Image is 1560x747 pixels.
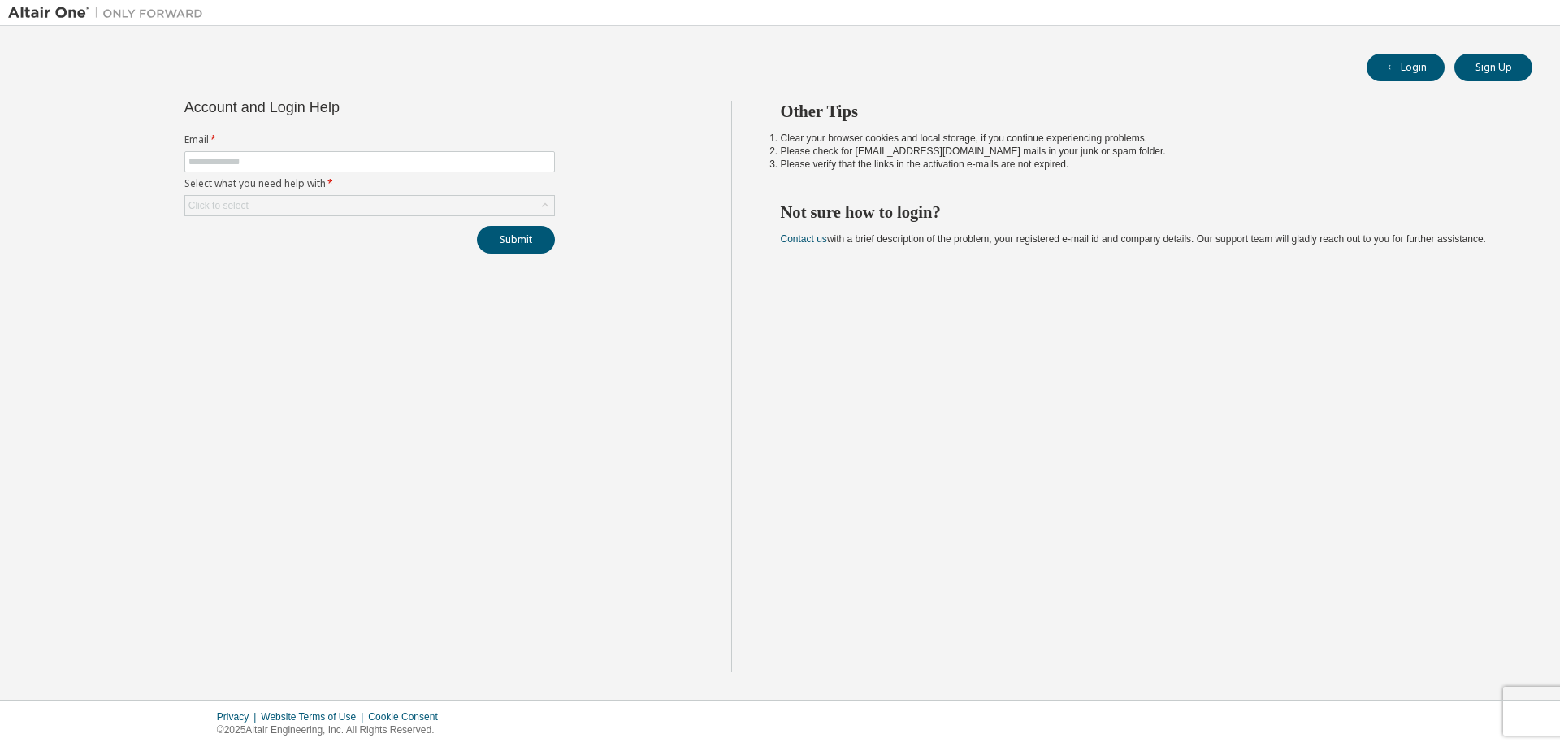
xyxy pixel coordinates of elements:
[781,233,1486,245] span: with a brief description of the problem, your registered e-mail id and company details. Our suppo...
[1454,54,1532,81] button: Sign Up
[781,202,1504,223] h2: Not sure how to login?
[185,196,554,215] div: Click to select
[781,101,1504,122] h2: Other Tips
[188,199,249,212] div: Click to select
[781,132,1504,145] li: Clear your browser cookies and local storage, if you continue experiencing problems.
[261,710,368,723] div: Website Terms of Use
[184,177,555,190] label: Select what you need help with
[781,158,1504,171] li: Please verify that the links in the activation e-mails are not expired.
[368,710,447,723] div: Cookie Consent
[217,723,448,737] p: © 2025 Altair Engineering, Inc. All Rights Reserved.
[477,226,555,254] button: Submit
[184,101,481,114] div: Account and Login Help
[184,133,555,146] label: Email
[781,233,827,245] a: Contact us
[1367,54,1445,81] button: Login
[781,145,1504,158] li: Please check for [EMAIL_ADDRESS][DOMAIN_NAME] mails in your junk or spam folder.
[217,710,261,723] div: Privacy
[8,5,211,21] img: Altair One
